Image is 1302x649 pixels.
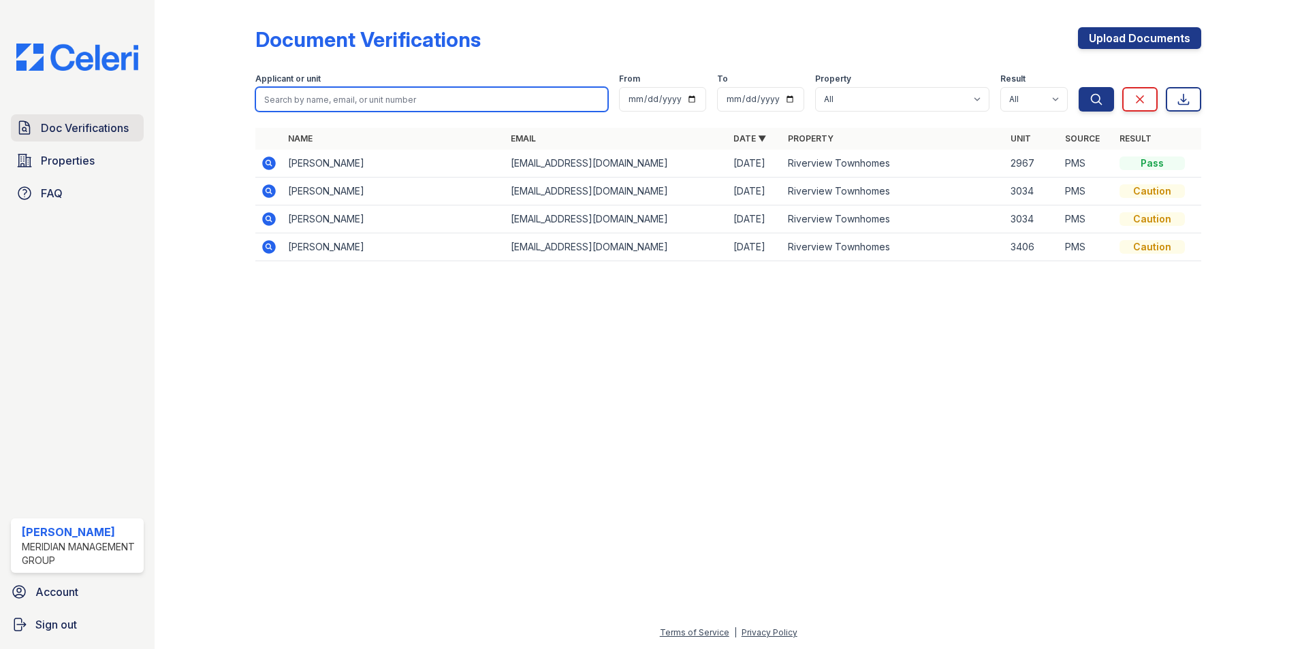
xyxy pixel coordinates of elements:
[283,178,505,205] td: [PERSON_NAME]
[11,180,144,207] a: FAQ
[283,150,505,178] td: [PERSON_NAME]
[505,178,728,205] td: [EMAIL_ADDRESS][DOMAIN_NAME]
[11,114,144,142] a: Doc Verifications
[1120,133,1152,144] a: Result
[5,578,149,605] a: Account
[505,150,728,178] td: [EMAIL_ADDRESS][DOMAIN_NAME]
[41,185,63,201] span: FAQ
[782,205,1005,233] td: Riverview Townhomes
[5,611,149,638] a: Sign out
[11,147,144,174] a: Properties
[35,584,78,600] span: Account
[1011,133,1031,144] a: Unit
[1060,150,1114,178] td: PMS
[41,120,129,136] span: Doc Verifications
[41,152,95,169] span: Properties
[728,205,782,233] td: [DATE]
[815,73,851,84] label: Property
[1005,178,1060,205] td: 3034
[742,627,797,637] a: Privacy Policy
[511,133,536,144] a: Email
[1060,233,1114,261] td: PMS
[1120,212,1185,226] div: Caution
[717,73,728,84] label: To
[1005,205,1060,233] td: 3034
[505,233,728,261] td: [EMAIL_ADDRESS][DOMAIN_NAME]
[1078,27,1201,49] a: Upload Documents
[505,205,728,233] td: [EMAIL_ADDRESS][DOMAIN_NAME]
[619,73,640,84] label: From
[788,133,833,144] a: Property
[782,150,1005,178] td: Riverview Townhomes
[1120,184,1185,198] div: Caution
[288,133,313,144] a: Name
[1120,156,1185,170] div: Pass
[1005,233,1060,261] td: 3406
[728,150,782,178] td: [DATE]
[1060,178,1114,205] td: PMS
[255,73,321,84] label: Applicant or unit
[1065,133,1100,144] a: Source
[5,44,149,71] img: CE_Logo_Blue-a8612792a0a2168367f1c8372b55b34899dd931a85d93a1a3d3e32e68fde9ad4.png
[1000,73,1026,84] label: Result
[22,540,138,567] div: Meridian Management Group
[283,233,505,261] td: [PERSON_NAME]
[733,133,766,144] a: Date ▼
[35,616,77,633] span: Sign out
[22,524,138,540] div: [PERSON_NAME]
[728,233,782,261] td: [DATE]
[1120,240,1185,254] div: Caution
[1005,150,1060,178] td: 2967
[255,87,608,112] input: Search by name, email, or unit number
[782,178,1005,205] td: Riverview Townhomes
[283,205,505,233] td: [PERSON_NAME]
[728,178,782,205] td: [DATE]
[734,627,737,637] div: |
[660,627,729,637] a: Terms of Service
[1060,205,1114,233] td: PMS
[255,27,481,52] div: Document Verifications
[782,233,1005,261] td: Riverview Townhomes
